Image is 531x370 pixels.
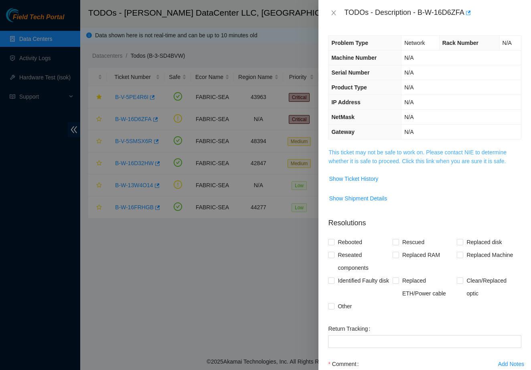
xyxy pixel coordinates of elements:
[463,236,505,249] span: Replaced disk
[334,300,355,313] span: Other
[503,40,512,46] span: N/A
[329,194,387,203] span: Show Shipment Details
[334,236,365,249] span: Rebooted
[328,172,379,185] button: Show Ticket History
[331,99,360,105] span: IP Address
[328,149,507,164] a: This ticket may not be safe to work on. Please contact NIE to determine whether it is safe to pro...
[328,192,387,205] button: Show Shipment Details
[331,129,355,135] span: Gateway
[331,55,377,61] span: Machine Number
[344,6,521,19] div: TODOs - Description - B-W-16D6ZFA
[404,114,413,120] span: N/A
[442,40,478,46] span: Rack Number
[399,274,457,300] span: Replaced ETH/Power cable
[328,9,339,17] button: Close
[328,335,521,348] input: Return Tracking
[328,322,373,335] label: Return Tracking
[404,40,425,46] span: Network
[463,274,521,300] span: Clean/Replaced optic
[334,249,393,274] span: Reseated components
[404,99,413,105] span: N/A
[498,361,524,367] div: Add Notes
[328,211,521,228] p: Resolutions
[399,236,428,249] span: Rescued
[334,274,392,287] span: Identified Faulty disk
[404,84,413,91] span: N/A
[331,114,355,120] span: NetMask
[404,129,413,135] span: N/A
[331,69,369,76] span: Serial Number
[330,10,337,16] span: close
[404,69,413,76] span: N/A
[463,249,516,261] span: Replaced Machine
[404,55,413,61] span: N/A
[329,174,378,183] span: Show Ticket History
[331,40,368,46] span: Problem Type
[399,249,443,261] span: Replaced RAM
[331,84,367,91] span: Product Type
